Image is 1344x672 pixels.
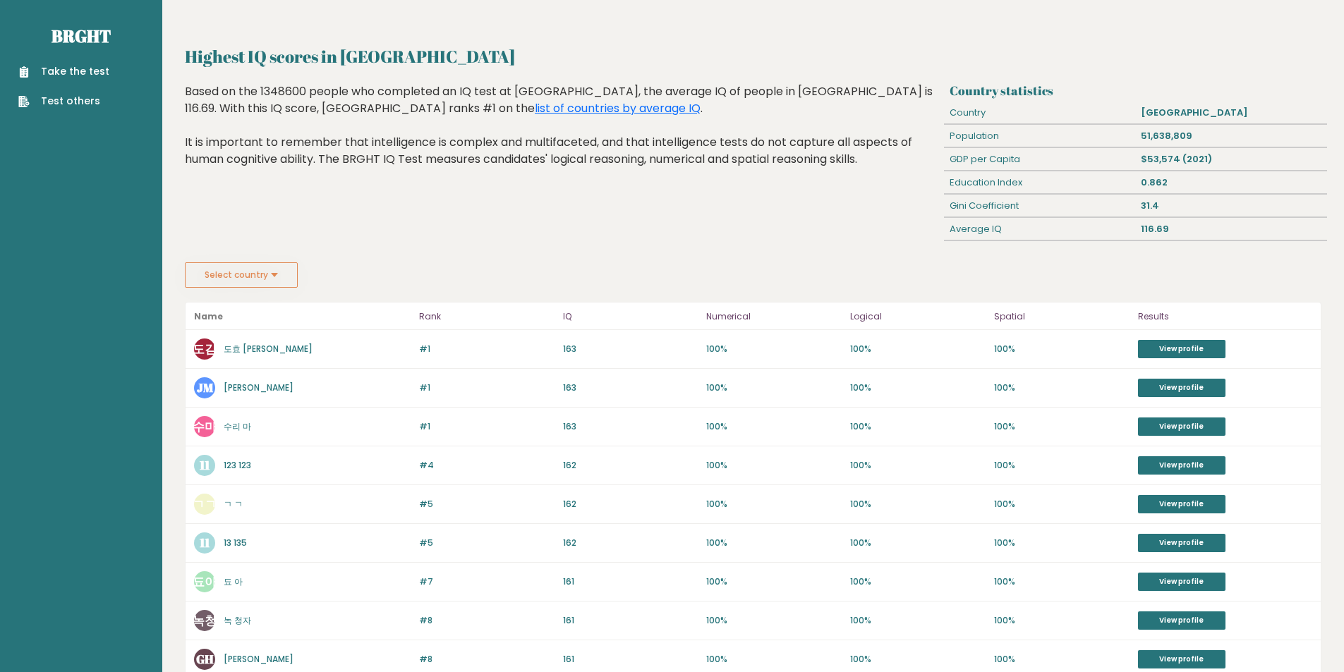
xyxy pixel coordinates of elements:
div: $53,574 (2021) [1136,148,1327,171]
p: #1 [419,420,555,433]
div: 31.4 [1136,195,1327,217]
p: 100% [706,537,842,549]
p: 100% [706,459,842,472]
a: View profile [1138,495,1225,513]
text: ㄱㄱ [193,496,217,512]
p: IQ [563,308,698,325]
p: 100% [994,575,1130,588]
p: 163 [563,343,698,355]
p: 100% [994,459,1130,472]
p: 100% [850,614,986,627]
button: Select country [185,262,298,288]
div: Country [944,102,1135,124]
p: 100% [706,614,842,627]
text: 녹청 [193,612,217,628]
h3: Country statistics [950,83,1321,98]
p: Logical [850,308,986,325]
p: 100% [850,653,986,666]
div: Gini Coefficient [944,195,1135,217]
div: [GEOGRAPHIC_DATA] [1136,102,1327,124]
p: 100% [994,537,1130,549]
a: 수리 마 [224,420,251,432]
a: 도효 [PERSON_NAME] [224,343,313,355]
div: Education Index [944,171,1135,194]
p: 100% [994,653,1130,666]
p: 100% [994,420,1130,433]
p: 100% [706,653,842,666]
a: 녹 청자 [224,614,251,626]
p: 100% [994,614,1130,627]
p: 163 [563,420,698,433]
p: #8 [419,653,555,666]
p: 100% [994,498,1130,511]
text: 됴아 [193,573,217,589]
a: Brght [52,25,111,47]
a: View profile [1138,573,1225,591]
a: View profile [1138,379,1225,397]
div: Based on the 1348600 people who completed an IQ test at [GEOGRAPHIC_DATA], the average IQ of peop... [185,83,939,189]
p: 100% [706,498,842,511]
a: 123 123 [224,459,251,471]
p: 162 [563,537,698,549]
text: GH [196,651,214,667]
p: Numerical [706,308,842,325]
text: 수마 [193,418,217,434]
p: 161 [563,575,698,588]
p: 100% [850,420,986,433]
div: 116.69 [1136,218,1327,240]
p: #5 [419,537,555,549]
p: 100% [850,575,986,588]
p: 100% [850,343,986,355]
p: #4 [419,459,555,472]
p: #1 [419,381,555,394]
div: 51,638,809 [1136,125,1327,147]
p: 100% [850,459,986,472]
a: ㄱ ㄱ [224,498,243,510]
p: 100% [706,420,842,433]
p: Rank [419,308,555,325]
p: 100% [850,537,986,549]
p: 100% [706,575,842,588]
p: 100% [850,381,986,394]
p: 100% [706,381,842,394]
a: Take the test [18,64,109,79]
text: 11 [199,534,210,551]
p: #8 [419,614,555,627]
p: 162 [563,498,698,511]
p: 100% [994,343,1130,355]
p: Results [1138,308,1312,325]
text: 11 [199,457,210,473]
p: #5 [419,498,555,511]
a: [PERSON_NAME] [224,653,293,665]
p: #1 [419,343,555,355]
div: 0.862 [1136,171,1327,194]
p: #7 [419,575,555,588]
p: 161 [563,614,698,627]
p: 161 [563,653,698,666]
a: [PERSON_NAME] [224,381,293,393]
div: Average IQ [944,218,1135,240]
p: Spatial [994,308,1130,325]
a: list of countries by average IQ [535,100,701,116]
p: 162 [563,459,698,472]
p: 163 [563,381,698,394]
p: 100% [850,498,986,511]
a: View profile [1138,456,1225,475]
div: GDP per Capita [944,148,1135,171]
a: View profile [1138,534,1225,552]
p: 100% [706,343,842,355]
a: 됴 아 [224,575,243,587]
a: View profile [1138,340,1225,358]
a: 13 135 [224,537,247,549]
a: Test others [18,94,109,109]
text: JM [197,379,214,396]
h2: Highest IQ scores in [GEOGRAPHIC_DATA] [185,44,1321,69]
div: Population [944,125,1135,147]
a: View profile [1138,611,1225,630]
text: 도김 [193,341,217,357]
a: View profile [1138,417,1225,436]
b: Name [194,310,223,322]
a: View profile [1138,650,1225,668]
p: 100% [994,381,1130,394]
